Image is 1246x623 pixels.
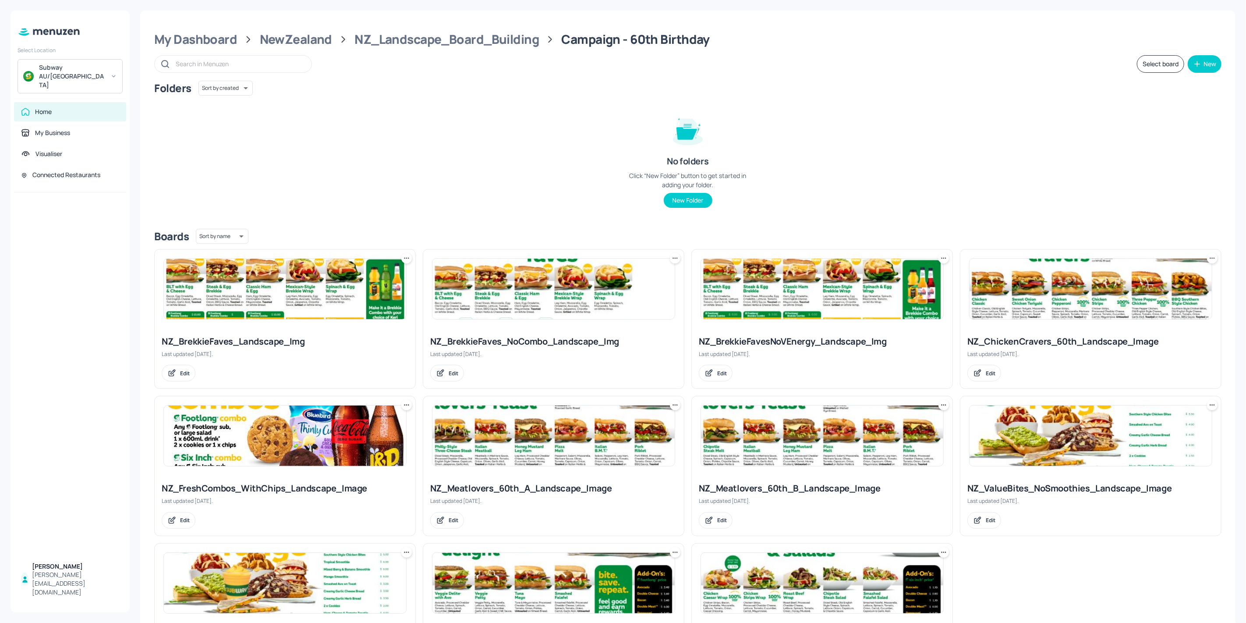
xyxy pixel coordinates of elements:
button: New [1188,55,1221,73]
img: 2025-08-28-1756422005047da4oear8e1b.jpeg [701,259,943,319]
img: 2025-08-26-1756170173155s8gsxlzl1tl.jpeg [970,406,1212,466]
div: Last updated [DATE]. [699,497,945,505]
div: NZ_Landscape_Board_Building [354,32,539,47]
img: 2025-08-13-1755049910208nw4w5059w07.jpeg [701,553,943,613]
div: Last updated [DATE]. [162,350,408,358]
div: [PERSON_NAME] [32,562,119,571]
div: Edit [449,516,458,524]
div: Connected Restaurants [32,171,100,179]
div: Edit [717,516,727,524]
img: avatar [23,71,34,82]
div: No folders [667,155,708,167]
div: NZ_Meatlovers_60th_A_Landscape_Image [430,482,677,495]
div: My Business [35,128,70,137]
div: New [1204,61,1216,67]
button: New Folder [664,193,712,208]
div: Sort by name [196,228,248,245]
div: Edit [180,370,190,377]
div: Folders [154,81,191,95]
button: Select board [1137,55,1184,73]
img: 2025-07-15-1752546609016rv5o7xcvjpf.jpeg [164,259,406,319]
div: Click “New Folder” button to get started in adding your folder. [622,171,754,189]
div: My Dashboard [154,32,237,47]
div: Last updated [DATE]. [967,497,1214,505]
div: NZ_Meatlovers_60th_B_Landscape_Image [699,482,945,495]
div: Select Location [18,46,123,54]
div: Subway AU/[GEOGRAPHIC_DATA] [39,63,105,89]
div: Boards [154,229,189,243]
div: Home [35,107,52,116]
img: 2025-08-13-1755049896982szpoqpk6kc.jpeg [432,406,675,466]
div: Last updated [DATE]. [967,350,1214,358]
div: NewZealand [260,32,332,47]
div: NZ_BrekkieFaves_Landscape_Img [162,335,408,348]
div: [PERSON_NAME][EMAIL_ADDRESS][DOMAIN_NAME] [32,570,119,597]
div: Edit [180,516,190,524]
div: Last updated [DATE]. [430,497,677,505]
input: Search in Menuzen [176,57,303,70]
img: folder-empty [666,108,710,152]
img: 2025-08-13-1755052899288gc4u2tctqln.jpeg [164,553,406,613]
div: NZ_ValueBites_NoSmoothies_Landscape_Image [967,482,1214,495]
div: NZ_BrekkieFaves_NoCombo_Landscape_Img [430,335,677,348]
img: 2025-08-13-1755049882930e8j75n9dvvr.jpeg [970,259,1212,319]
div: Last updated [DATE]. [162,497,408,505]
div: Edit [449,370,458,377]
img: 2025-08-12-1754973794101kf3hqxbipc.jpeg [432,259,675,319]
div: NZ_FreshCombos_WithChips_Landscape_Image [162,482,408,495]
div: Edit [717,370,727,377]
div: Edit [986,516,995,524]
div: Last updated [DATE]. [699,350,945,358]
img: 2025-09-05-1757053244300h2fg2jq94h.jpeg [432,553,675,613]
div: NZ_ChickenCravers_60th_Landscape_Image [967,335,1214,348]
div: Edit [986,370,995,377]
div: Sort by created [198,79,253,97]
div: Last updated [DATE]. [430,350,677,358]
div: Visualiser [35,150,62,158]
div: Campaign - 60th Birthday [561,32,710,47]
img: 2025-09-04-1756948475949ywnlf1tiw.jpeg [164,406,406,466]
div: NZ_BrekkieFavesNoVEnergy_Landscape_Img [699,335,945,348]
img: 2025-08-13-17550499014448glz31hcanu.jpeg [701,406,943,466]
